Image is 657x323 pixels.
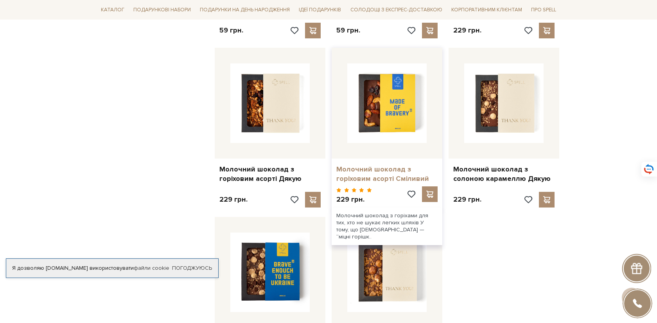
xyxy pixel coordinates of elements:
span: Каталог [98,4,127,16]
a: Молочний шоколад з горіховим асорті Сміливий [336,165,438,183]
p: 229 грн. [336,195,372,204]
p: 59 грн. [336,26,360,35]
a: Молочний шоколад з горіховим асорті Дякую [219,165,321,183]
span: Подарункові набори [130,4,194,16]
span: Ідеї подарунків [296,4,344,16]
p: 229 грн. [453,195,481,204]
p: 229 грн. [219,195,248,204]
a: Молочний шоколад з солоною карамеллю Дякую [453,165,555,183]
a: Погоджуюсь [172,265,212,272]
a: Солодощі з експрес-доставкою [347,3,445,16]
div: Я дозволяю [DOMAIN_NAME] використовувати [6,265,218,272]
p: 59 грн. [219,26,243,35]
span: Про Spell [528,4,559,16]
p: 229 грн. [453,26,481,35]
span: Подарунки на День народження [197,4,293,16]
a: файли cookie [134,265,169,271]
a: Корпоративним клієнтам [448,3,525,16]
div: Молочний шоколад з горіхами для тих, хто не шукає легких шляхів У тому, що [DEMOGRAPHIC_DATA] — “... [332,208,442,245]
